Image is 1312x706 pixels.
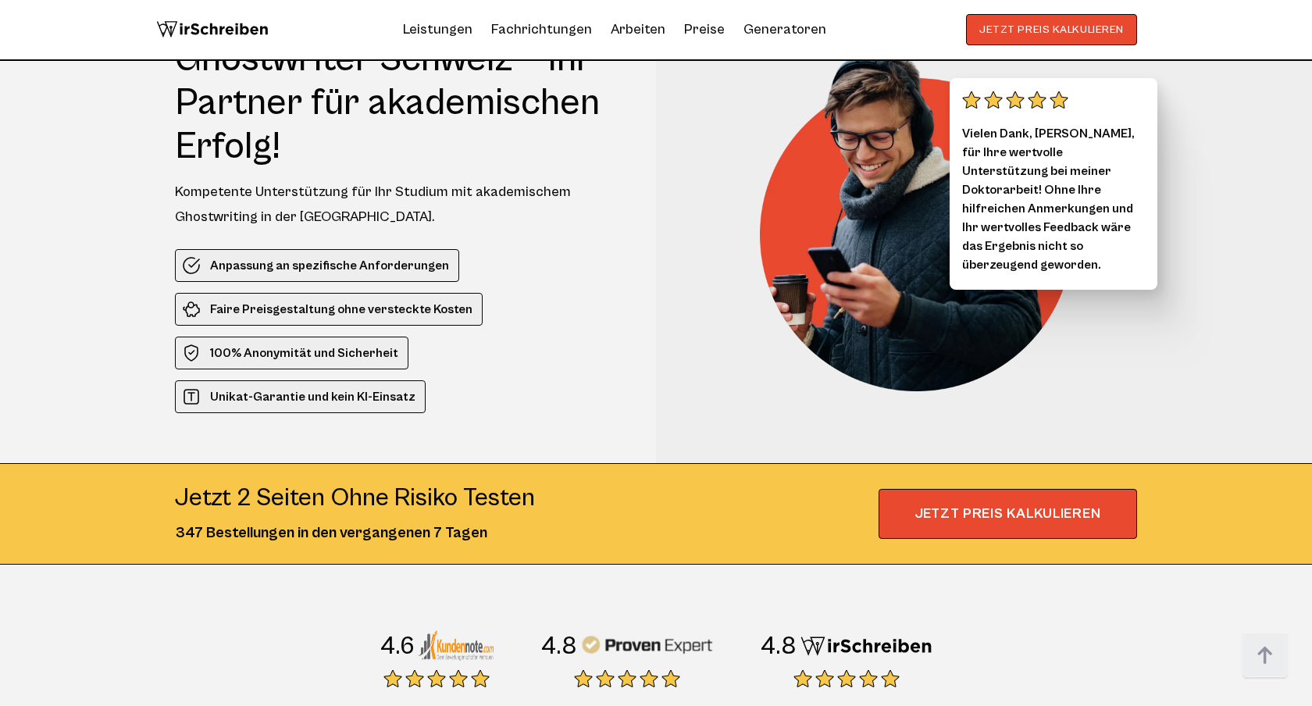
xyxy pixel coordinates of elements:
[962,91,1068,109] img: stars
[966,14,1137,45] button: JETZT PREIS KALKULIEREN
[182,256,201,275] img: Anpassung an spezifische Anforderungen
[879,489,1137,539] span: JETZT PREIS KALKULIEREN
[380,631,415,662] div: 4.6
[156,14,269,45] img: logo wirschreiben
[182,344,201,362] img: 100% Anonymität und Sicherheit
[175,180,627,230] div: Kompetente Unterstützung für Ihr Studium mit akademischem Ghostwriting in der [GEOGRAPHIC_DATA].
[175,380,426,413] li: Unikat-Garantie und kein KI-Einsatz
[950,78,1157,290] div: Vielen Dank, [PERSON_NAME], für Ihre wertvolle Unterstützung bei meiner Doktorarbeit! Ohne Ihre h...
[793,669,900,688] img: stars
[760,37,1096,391] img: Ghostwriter Schweiz – Ihr Partner für akademischen Erfolg!
[418,629,494,661] img: Kundennote
[175,483,535,514] div: Jetzt 2 seiten ohne risiko testen
[540,631,577,662] div: 4.8
[175,293,483,326] li: Faire Preisgestaltung ohne versteckte Kosten
[574,669,680,688] img: stars
[611,17,665,42] a: Arbeiten
[760,631,797,662] div: 4.8
[491,17,592,42] a: Fachrichtungen
[743,17,826,42] a: Generatoren
[403,17,472,42] a: Leistungen
[175,337,408,369] li: 100% Anonymität und Sicherheit
[684,21,725,37] a: Preise
[175,249,459,282] li: Anpassung an spezifische Anforderungen
[383,669,490,688] img: stars
[175,522,535,545] div: 347 Bestellungen in den vergangenen 7 Tagen
[175,37,627,169] h1: Ghostwriter Schweiz – Ihr Partner für akademischen Erfolg!
[182,387,201,406] img: Unikat-Garantie und kein KI-Einsatz
[182,300,201,319] img: Faire Preisgestaltung ohne versteckte Kosten
[1242,633,1289,679] img: button top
